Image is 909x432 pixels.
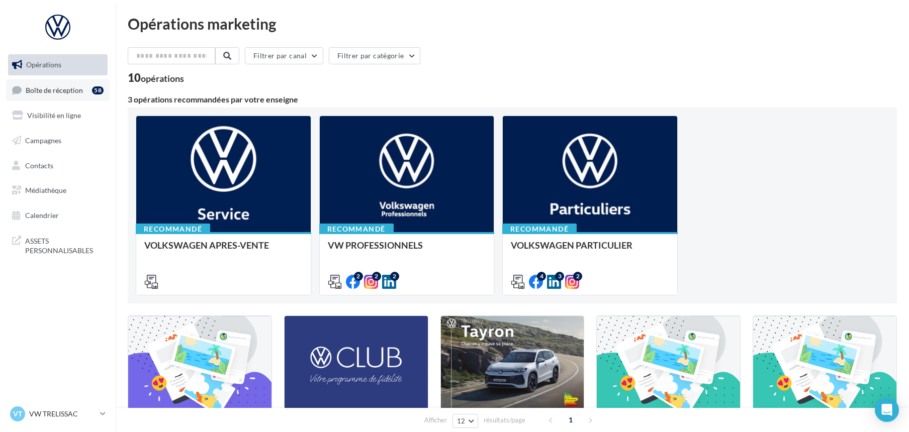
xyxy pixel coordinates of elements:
[563,412,579,428] span: 1
[25,186,66,194] span: Médiathèque
[26,85,83,94] span: Boîte de réception
[27,111,81,120] span: Visibilité en ligne
[6,155,110,176] a: Contacts
[354,272,363,281] div: 2
[329,47,420,64] button: Filtrer par catégorie
[555,272,564,281] div: 3
[424,415,447,425] span: Afficher
[484,415,525,425] span: résultats/page
[573,272,582,281] div: 2
[6,105,110,126] a: Visibilité en ligne
[128,16,897,31] div: Opérations marketing
[8,404,108,423] a: VT VW TRELISSAC
[6,180,110,201] a: Médiathèque
[457,417,466,425] span: 12
[25,136,61,145] span: Campagnes
[136,224,210,235] div: Recommandé
[25,211,59,220] span: Calendrier
[511,240,669,260] div: VOLKSWAGEN PARTICULIER
[26,60,61,69] span: Opérations
[29,409,96,419] p: VW TRELISSAC
[141,74,184,83] div: opérations
[92,86,104,94] div: 58
[372,272,381,281] div: 2
[25,161,53,169] span: Contacts
[245,47,323,64] button: Filtrer par canal
[6,79,110,101] a: Boîte de réception58
[25,234,104,256] span: ASSETS PERSONNALISABLES
[502,224,577,235] div: Recommandé
[6,54,110,75] a: Opérations
[6,230,110,260] a: ASSETS PERSONNALISABLES
[537,272,546,281] div: 4
[144,240,303,260] div: VOLKSWAGEN APRES-VENTE
[128,72,184,83] div: 10
[328,240,486,260] div: VW PROFESSIONNELS
[6,130,110,151] a: Campagnes
[128,95,897,103] div: 3 opérations recommandées par votre enseigne
[6,205,110,226] a: Calendrier
[319,224,394,235] div: Recommandé
[13,409,22,419] span: VT
[875,398,899,422] div: Open Intercom Messenger
[452,414,478,428] button: 12
[390,272,399,281] div: 2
